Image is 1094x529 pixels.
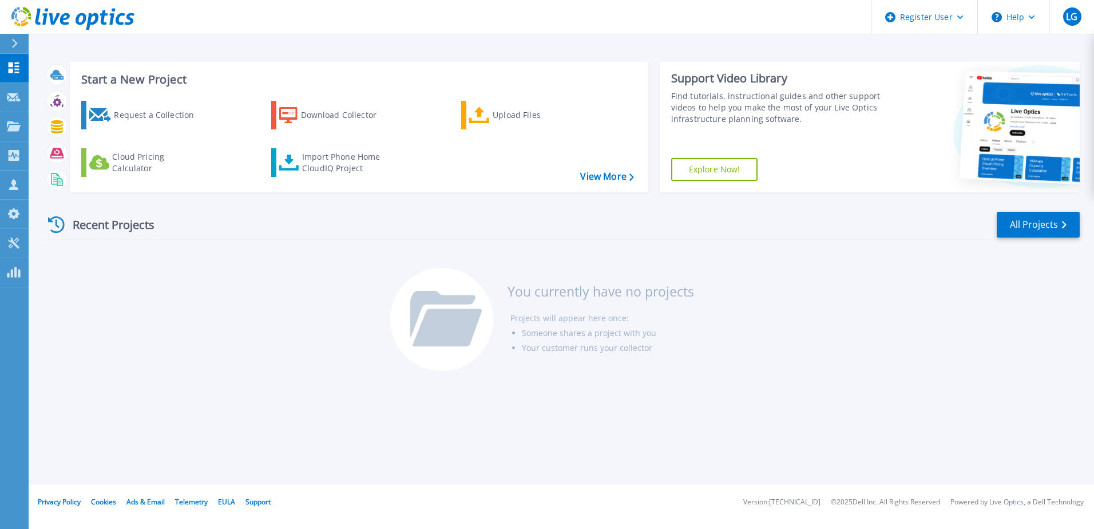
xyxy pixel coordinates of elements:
div: Cloud Pricing Calculator [112,151,204,174]
div: Find tutorials, instructional guides and other support videos to help you make the most of your L... [671,90,885,125]
li: Powered by Live Optics, a Dell Technology [950,499,1084,506]
a: Telemetry [175,497,208,507]
div: Request a Collection [114,104,205,127]
div: Recent Projects [44,211,170,239]
li: Your customer runs your collector [522,341,694,356]
a: Upload Files [461,101,589,129]
div: Support Video Library [671,71,885,86]
div: Import Phone Home CloudIQ Project [302,151,391,174]
li: © 2025 Dell Inc. All Rights Reserved [831,499,940,506]
a: Privacy Policy [38,497,81,507]
a: Request a Collection [81,101,209,129]
h3: Start a New Project [81,73,633,86]
li: Someone shares a project with you [522,326,694,341]
a: EULA [218,497,235,507]
div: Upload Files [493,104,584,127]
a: Support [245,497,271,507]
h3: You currently have no projects [508,285,694,298]
span: LG [1066,12,1077,21]
div: Download Collector [301,104,393,127]
li: Projects will appear here once: [510,311,694,326]
a: Ads & Email [126,497,165,507]
a: All Projects [997,212,1080,238]
a: Cloud Pricing Calculator [81,148,209,177]
li: Version: [TECHNICAL_ID] [743,499,820,506]
a: Cookies [91,497,116,507]
a: Explore Now! [671,158,758,181]
a: Download Collector [271,101,399,129]
a: View More [580,171,633,182]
